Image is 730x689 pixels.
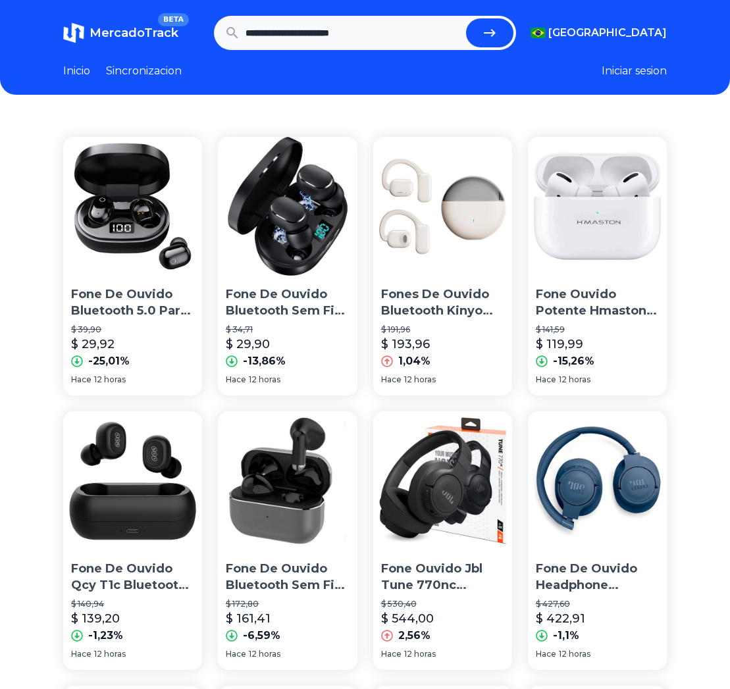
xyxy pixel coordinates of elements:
p: $ 193,96 [381,335,430,353]
p: $ 427,60 [536,599,659,609]
p: -13,86% [243,353,286,369]
p: -25,01% [88,353,130,369]
span: Hace [381,374,402,385]
p: Fone De Ouvido Bluetooth Sem Fio Tws Microfone Todos Celular [226,286,349,319]
p: $ 29,92 [71,335,115,353]
span: 12 horas [94,649,126,659]
span: 12 horas [249,374,280,385]
a: Fone Ouvido Potente Hmaston Rs21 Bluetooth CorridaFone Ouvido Potente Hmaston Rs21 Bluetooth Corr... [528,137,667,396]
p: $ 39,90 [71,324,194,335]
span: 12 horas [249,649,280,659]
button: [GEOGRAPHIC_DATA] [531,25,667,41]
p: -1,23% [88,628,123,644]
img: Fone De Ouvido Qcy T1c Bluetooth 5.1 Case 380mah [63,411,202,550]
a: Inicio [63,63,90,79]
span: MercadoTrack [90,26,178,40]
span: Hace [226,374,246,385]
img: Fone De Ouvido Headphone Bluetooth Jbl Tune 770nc Azul C/ Nf [528,411,667,550]
p: -1,1% [553,628,579,644]
a: Sincronizacion [106,63,182,79]
p: $ 172,80 [226,599,349,609]
img: Fones De Ouvido Bluetooth Kinyo I27 Sports Suspension [373,137,512,276]
p: Fone De Ouvido Bluetooth Sem Fio Alta Definição Buds Premium [226,561,349,594]
span: 12 horas [559,649,590,659]
p: Fone Ouvido Potente Hmaston Rs21 Bluetooth Corrida [536,286,659,319]
p: $ 119,99 [536,335,583,353]
p: $ 139,20 [71,609,120,628]
span: BETA [158,13,189,26]
span: Hace [381,649,402,659]
p: $ 29,90 [226,335,270,353]
p: Fone De Ouvido Bluetooth 5.0 Par Sem Fio Duplo [71,286,194,319]
p: $ 422,91 [536,609,585,628]
p: $ 161,41 [226,609,271,628]
a: Fone De Ouvido Bluetooth Sem Fio Alta Definição Buds PremiumFone De Ouvido Bluetooth Sem Fio Alta... [218,411,357,670]
a: MercadoTrackBETA [63,22,178,43]
p: -6,59% [243,628,280,644]
img: Brasil [531,28,546,38]
p: $ 141,59 [536,324,659,335]
p: $ 34,71 [226,324,349,335]
p: -15,26% [553,353,594,369]
img: MercadoTrack [63,22,84,43]
a: Fone De Ouvido Qcy T1c Bluetooth 5.1 Case 380mahFone De Ouvido Qcy T1c Bluetooth 5.1 Case 380mah$... [63,411,202,670]
p: Fones De Ouvido Bluetooth Kinyo I27 Sports Suspension [381,286,504,319]
p: $ 544,00 [381,609,434,628]
img: Fone De Ouvido Bluetooth Sem Fio Tws Microfone Todos Celular [218,137,357,276]
p: 1,04% [398,353,430,369]
img: Fone De Ouvido Bluetooth 5.0 Par Sem Fio Duplo [63,137,202,276]
span: 12 horas [404,649,436,659]
p: $ 530,40 [381,599,504,609]
span: 12 horas [94,374,126,385]
span: Hace [226,649,246,659]
a: Fone Ouvido Jbl Tune 770nc Headphone Bluetooth Cancela RuídoFone Ouvido Jbl Tune 770nc Headphone ... [373,411,512,670]
img: Fone Ouvido Jbl Tune 770nc Headphone Bluetooth Cancela Ruído [373,411,512,550]
p: Fone Ouvido Jbl Tune 770nc Headphone Bluetooth Cancela Ruído [381,561,504,594]
a: Fone De Ouvido Headphone Bluetooth Jbl Tune 770nc Azul C/ NfFone De Ouvido Headphone Bluetooth Jb... [528,411,667,670]
span: 12 horas [559,374,590,385]
span: Hace [536,374,556,385]
img: Fone Ouvido Potente Hmaston Rs21 Bluetooth Corrida [528,137,667,276]
a: Fone De Ouvido Bluetooth Sem Fio Tws Microfone Todos CelularFone De Ouvido Bluetooth Sem Fio Tws ... [218,137,357,396]
span: Hace [536,649,556,659]
span: Hace [71,649,91,659]
span: Hace [71,374,91,385]
img: Fone De Ouvido Bluetooth Sem Fio Alta Definição Buds Premium [218,411,357,550]
button: Iniciar sesion [602,63,667,79]
a: Fone De Ouvido Bluetooth 5.0 Par Sem Fio DuploFone De Ouvido Bluetooth 5.0 Par Sem Fio Duplo$ 39,... [63,137,202,396]
span: [GEOGRAPHIC_DATA] [548,25,667,41]
p: $ 140,94 [71,599,194,609]
span: 12 horas [404,374,436,385]
p: 2,56% [398,628,430,644]
a: Fones De Ouvido Bluetooth Kinyo I27 Sports SuspensionFones De Ouvido Bluetooth Kinyo I27 Sports S... [373,137,512,396]
p: $ 191,96 [381,324,504,335]
p: Fone De Ouvido Qcy T1c Bluetooth 5.1 Case 380mah [71,561,194,594]
p: Fone De Ouvido Headphone Bluetooth Jbl Tune 770nc Azul C/ Nf [536,561,659,594]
